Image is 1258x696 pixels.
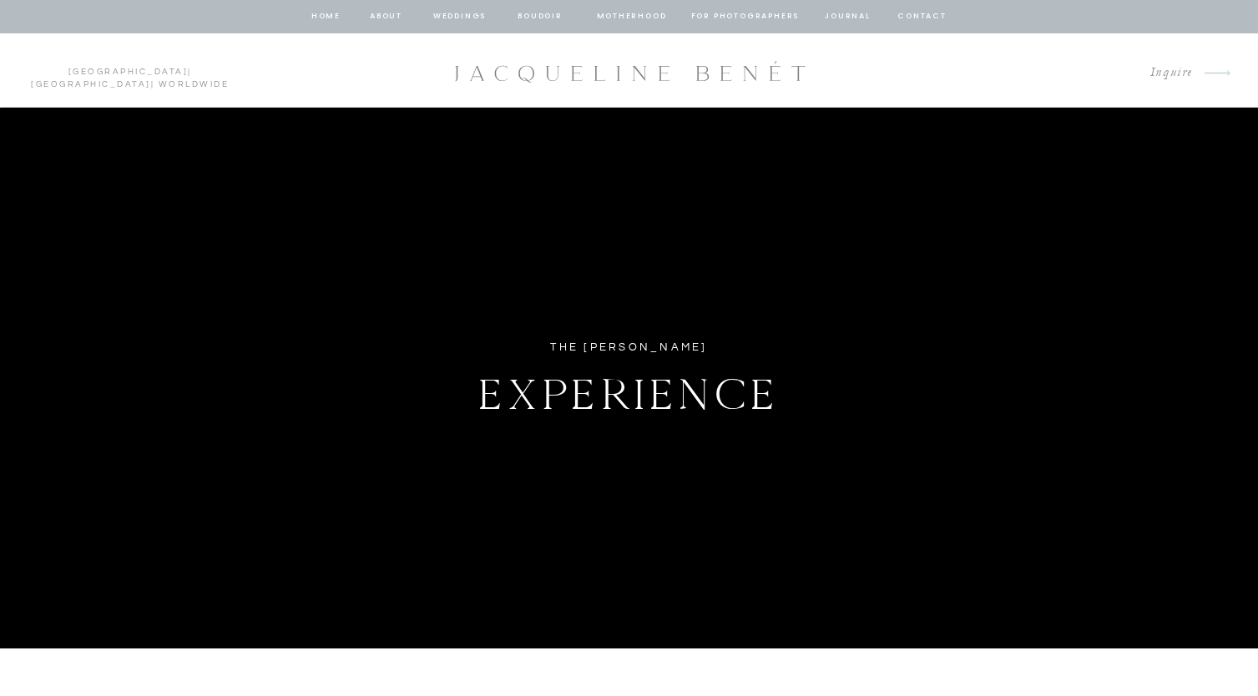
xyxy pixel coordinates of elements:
a: BOUDOIR [517,9,564,24]
a: [GEOGRAPHIC_DATA] [31,80,151,88]
h1: Experience [389,361,870,419]
a: journal [822,9,874,24]
p: | | Worldwide [23,66,236,76]
a: [GEOGRAPHIC_DATA] [68,68,189,76]
div: The [PERSON_NAME] [493,338,765,357]
a: contact [896,9,949,24]
a: about [369,9,404,24]
a: Weddings [432,9,488,24]
a: for photographers [691,9,800,24]
a: Motherhood [597,9,666,24]
a: Inquire [1137,62,1193,84]
a: home [311,9,342,24]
